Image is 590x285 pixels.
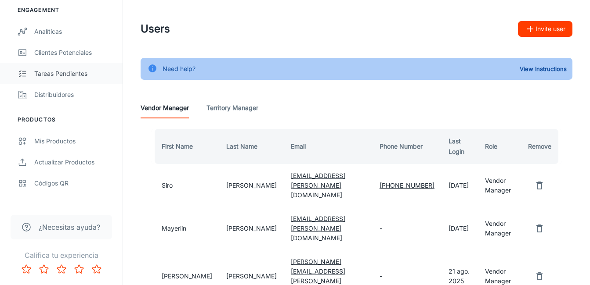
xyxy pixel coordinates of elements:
button: View Instructions [518,62,569,75]
td: Vendor Manager [478,164,521,207]
button: Rate 3 star [53,260,70,278]
a: Territory Manager [206,97,258,118]
td: Vendor Manager [478,207,521,250]
td: - [373,207,442,250]
button: remove user [531,220,548,237]
th: Phone Number [373,129,442,164]
div: Clientes potenciales [34,48,114,57]
button: Invite user [518,21,572,37]
th: Role [478,129,521,164]
td: [PERSON_NAME] [219,164,284,207]
td: Siro [151,164,219,207]
th: Last Name [219,129,284,164]
div: Tareas pendientes [34,69,114,78]
td: Mayerlin [151,207,219,250]
a: Vendor Manager [141,97,189,118]
th: First Name [151,129,219,164]
h1: Users [141,21,170,37]
p: Califica tu experiencia [7,250,116,260]
th: Remove [521,129,562,164]
button: Rate 5 star [88,260,105,278]
th: Last Login [442,129,478,164]
a: [PHONE_NUMBER] [380,182,434,189]
td: [DATE] [442,164,478,207]
td: [PERSON_NAME] [219,207,284,250]
div: Distribuidores [34,90,114,100]
td: [DATE] [442,207,478,250]
button: remove user [531,177,548,194]
th: Email [284,129,373,164]
a: [EMAIL_ADDRESS][PERSON_NAME][DOMAIN_NAME] [291,215,345,242]
div: Mis productos [34,136,114,146]
button: Rate 4 star [70,260,88,278]
button: Rate 1 star [18,260,35,278]
span: ¿Necesitas ayuda? [39,222,100,232]
a: [EMAIL_ADDRESS][PERSON_NAME][DOMAIN_NAME] [291,172,345,199]
div: Códigos QR [34,178,114,188]
button: remove user [531,267,548,285]
div: Actualizar productos [34,157,114,167]
div: Analíticas [34,27,114,36]
div: Need help? [163,61,195,77]
button: Rate 2 star [35,260,53,278]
